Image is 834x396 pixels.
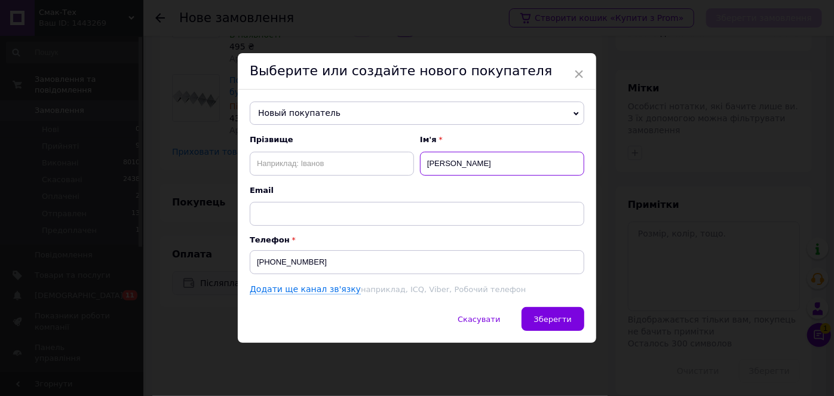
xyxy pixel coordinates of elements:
span: наприклад, ICQ, Viber, Робочий телефон [361,285,526,294]
span: Email [250,185,584,196]
span: × [574,64,584,84]
a: Додати ще канал зв'язку [250,284,361,294]
span: Прізвище [250,134,414,145]
input: Наприклад: Іван [420,152,584,176]
p: Телефон [250,235,584,244]
input: Наприклад: Іванов [250,152,414,176]
span: Зберегти [534,315,572,324]
div: Выберите или создайте нового покупателя [238,53,596,90]
span: Скасувати [458,315,500,324]
button: Скасувати [445,307,513,331]
button: Зберегти [522,307,584,331]
input: +38 096 0000000 [250,250,584,274]
span: Ім'я [420,134,584,145]
span: Новый покупатель [250,102,584,125]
